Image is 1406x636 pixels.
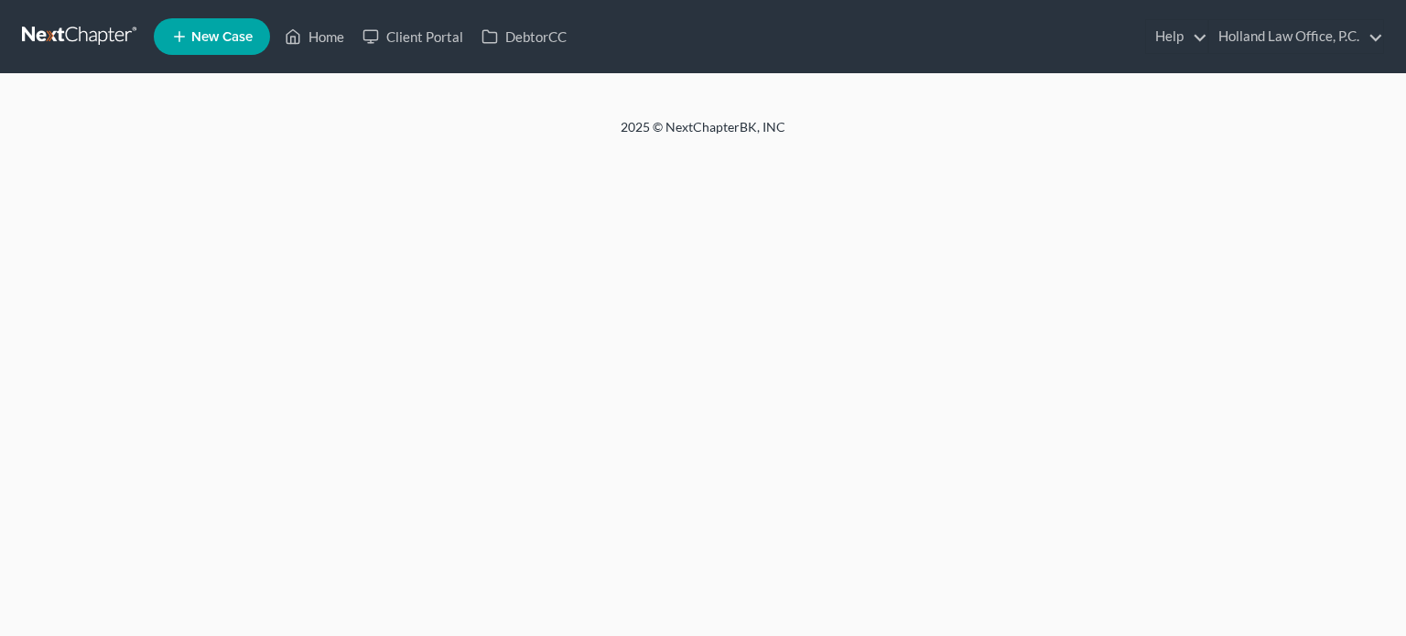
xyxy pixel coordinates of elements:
a: Client Portal [353,20,472,53]
div: 2025 © NextChapterBK, INC [181,118,1225,151]
a: Help [1146,20,1207,53]
new-legal-case-button: New Case [154,18,270,55]
a: Home [276,20,353,53]
a: DebtorCC [472,20,576,53]
a: Holland Law Office, P.C. [1209,20,1383,53]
